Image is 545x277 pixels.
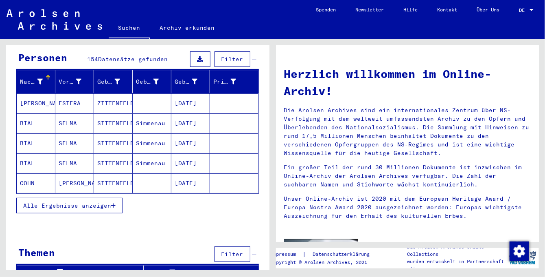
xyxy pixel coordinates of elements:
[147,268,239,277] div: Titel
[98,55,168,63] span: Datensätze gefunden
[97,78,120,86] div: Geburtsname
[519,7,528,13] span: DE
[213,75,248,88] div: Prisoner #
[509,241,529,261] div: Zustimmung ändern
[136,78,159,86] div: Geburt‏
[284,195,531,220] p: Unser Online-Archiv ist 2020 mit dem European Heritage Award / Europa Nostra Award 2020 ausgezeic...
[94,153,133,173] mat-cell: SITTENFELD
[133,153,171,173] mat-cell: Simmenau
[510,242,529,261] img: Zustimmung ändern
[221,55,243,63] span: Filter
[17,133,55,153] mat-cell: BIAL
[306,250,379,259] a: Datenschutzerklärung
[171,113,210,133] mat-cell: [DATE]
[508,248,538,268] img: yv_logo.png
[171,173,210,193] mat-cell: [DATE]
[17,93,55,113] mat-cell: [PERSON_NAME]
[133,70,171,93] mat-header-cell: Geburt‏
[59,75,94,88] div: Vorname
[270,250,379,259] div: |
[210,70,258,93] mat-header-cell: Prisoner #
[94,70,133,93] mat-header-cell: Geburtsname
[270,259,379,266] p: Copyright © Arolsen Archives, 2021
[55,113,94,133] mat-cell: SELMA
[270,250,302,259] a: Impressum
[20,78,43,86] div: Nachname
[55,93,94,113] mat-cell: ESTERA
[94,113,133,133] mat-cell: SITTENFELD
[97,75,132,88] div: Geburtsname
[171,133,210,153] mat-cell: [DATE]
[213,78,236,86] div: Prisoner #
[17,153,55,173] mat-cell: BIAL
[94,173,133,193] mat-cell: SITTENFELD
[136,75,171,88] div: Geburt‏
[18,50,67,65] div: Personen
[133,113,171,133] mat-cell: Simmenau
[20,268,133,277] div: Signature
[284,65,531,100] h1: Herzlich willkommen im Online-Archiv!
[171,70,210,93] mat-header-cell: Geburtsdatum
[20,75,55,88] div: Nachname
[175,78,197,86] div: Geburtsdatum
[59,78,81,86] div: Vorname
[17,173,55,193] mat-cell: COHN
[17,70,55,93] mat-header-cell: Nachname
[221,250,243,258] span: Filter
[55,133,94,153] mat-cell: SELMA
[18,245,55,260] div: Themen
[109,18,150,39] a: Suchen
[94,93,133,113] mat-cell: ZITTENFELD
[284,106,531,157] p: Die Arolsen Archives sind ein internationales Zentrum über NS-Verfolgung mit dem weltweit umfasse...
[87,55,98,63] span: 154
[16,198,123,213] button: Alle Ergebnisse anzeigen
[55,153,94,173] mat-cell: SELMA
[284,163,531,189] p: Ein großer Teil der rund 30 Millionen Dokumente ist inzwischen im Online-Archiv der Arolsen Archi...
[55,70,94,93] mat-header-cell: Vorname
[55,173,94,193] mat-cell: [PERSON_NAME]
[214,51,250,67] button: Filter
[94,133,133,153] mat-cell: SITTENFELD
[171,153,210,173] mat-cell: [DATE]
[407,243,506,258] p: Die Arolsen Archives Online-Collections
[133,133,171,153] mat-cell: Simmenau
[23,202,111,209] span: Alle Ergebnisse anzeigen
[214,246,250,262] button: Filter
[171,93,210,113] mat-cell: [DATE]
[175,75,210,88] div: Geburtsdatum
[407,258,506,273] p: wurden entwickelt in Partnerschaft mit
[17,113,55,133] mat-cell: BIAL
[150,18,225,38] a: Archiv erkunden
[7,9,102,30] img: Arolsen_neg.svg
